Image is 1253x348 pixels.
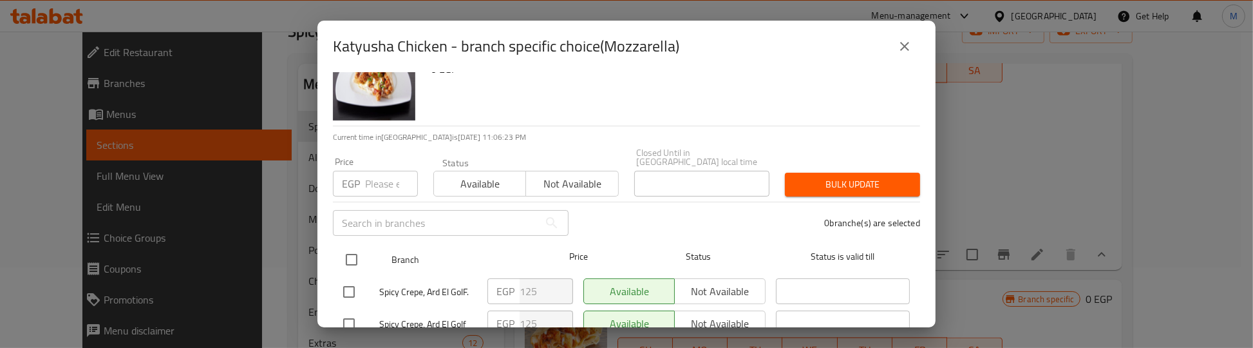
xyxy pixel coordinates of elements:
span: Status is valid till [776,249,910,265]
button: Bulk update [785,173,920,197]
p: EGP [496,316,514,331]
img: Katyusha Chicken [333,38,415,121]
input: Search in branches [333,210,539,236]
button: Available [433,171,526,197]
p: Current time in [GEOGRAPHIC_DATA] is [DATE] 11:06:23 PM [333,131,920,143]
span: Available [439,175,521,193]
span: Spicy Crepe, Ard El GolF. [379,284,477,300]
span: Branch [391,252,525,268]
p: 0 branche(s) are selected [824,217,920,229]
span: Spicy Crepe, Ard El Golf [379,316,477,333]
span: Bulk update [795,177,910,193]
input: Please enter price [520,278,573,304]
span: Status [632,249,766,265]
p: EGP [342,176,360,191]
input: Please enter price [520,311,573,336]
span: Price [536,249,621,265]
span: Not available [531,175,613,193]
button: close [889,31,920,62]
button: Not available [525,171,618,197]
input: Please enter price [365,171,418,197]
h2: Katyusha Chicken - branch specific choice(Mozzarella) [333,36,679,57]
p: EGP [496,284,514,299]
h6: 0 EGP [431,60,910,78]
